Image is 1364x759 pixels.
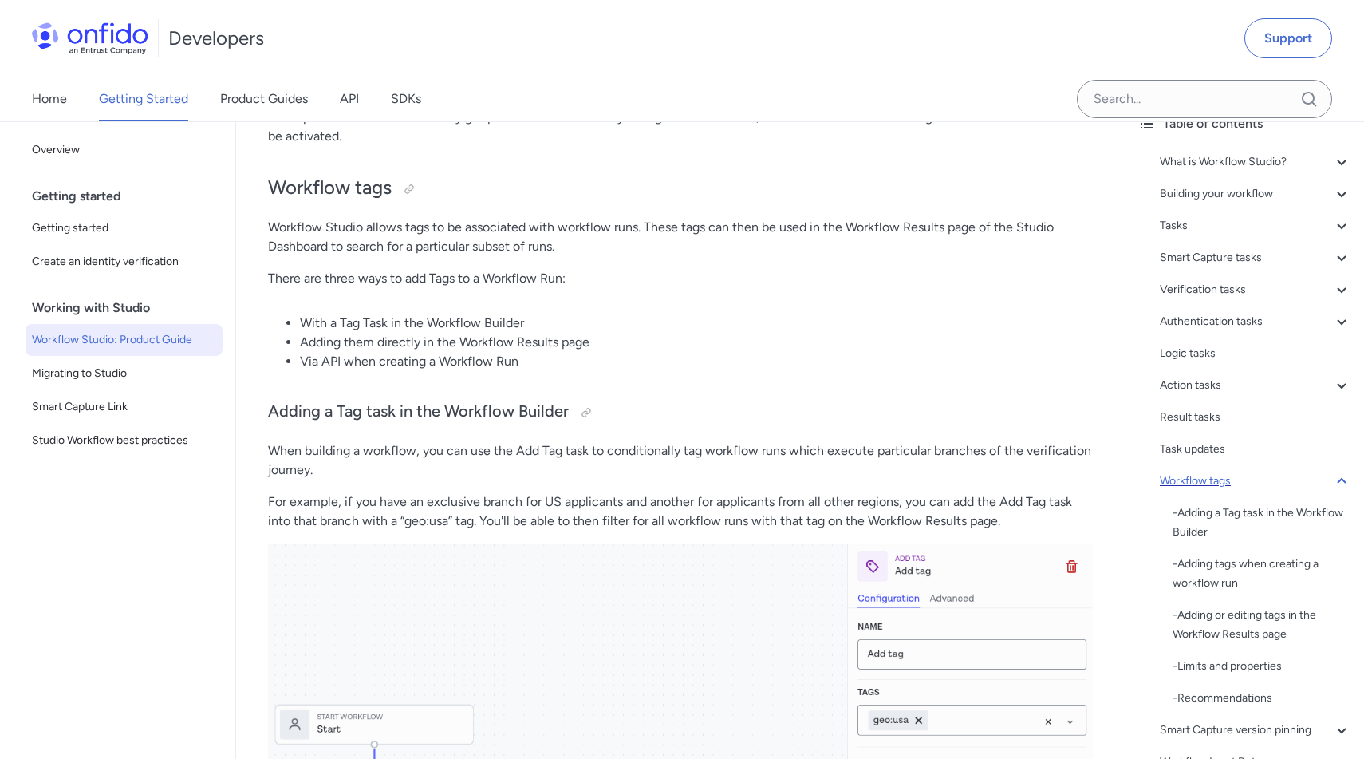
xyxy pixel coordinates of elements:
[26,391,223,423] a: Smart Capture Link
[1137,114,1351,133] div: Table of contents
[32,431,216,450] span: Studio Workflow best practices
[1160,408,1351,427] a: Result tasks
[391,77,421,121] a: SDKs
[268,108,1093,146] p: Task updates do not automatically get pushed live. As with any changes to a workflow, the workflo...
[268,269,1093,288] p: There are three ways to add Tags to a Workflow Run:
[1160,376,1351,395] a: Action tasks
[1173,606,1351,644] div: - Adding or editing tags in the Workflow Results page
[26,425,223,457] a: Studio Workflow best practices
[32,219,216,238] span: Getting started
[1173,555,1351,593] div: - Adding tags when creating a workflow run
[99,77,188,121] a: Getting Started
[26,212,223,244] a: Getting started
[1160,184,1351,204] a: Building your workflow
[1173,689,1351,708] a: -Recommendations
[268,400,1093,425] h3: Adding a Tag task in the Workflow Builder
[32,252,216,271] span: Create an identity verification
[1244,18,1332,58] a: Support
[1173,504,1351,542] div: - Adding a Tag task in the Workflow Builder
[26,358,223,389] a: Migrating to Studio
[1160,312,1351,331] a: Authentication tasks
[300,352,1093,371] li: Via API when creating a Workflow Run
[268,441,1093,480] p: When building a workflow, you can use the Add Tag task to conditionally tag workflow runs which e...
[26,324,223,356] a: Workflow Studio: Product Guide
[1173,606,1351,644] a: -Adding or editing tags in the Workflow Results page
[268,218,1093,256] p: Workflow Studio allows tags to be associated with workflow runs. These tags can then be used in t...
[32,330,216,350] span: Workflow Studio: Product Guide
[1173,555,1351,593] a: -Adding tags when creating a workflow run
[300,314,1093,333] li: With a Tag Task in the Workflow Builder
[1173,504,1351,542] a: -Adding a Tag task in the Workflow Builder
[300,333,1093,352] li: Adding them directly in the Workflow Results page
[1160,280,1351,299] a: Verification tasks
[268,492,1093,531] p: For example, if you have an exclusive branch for US applicants and another for applicants from al...
[1173,657,1351,676] a: -Limits and properties
[220,77,308,121] a: Product Guides
[1160,440,1351,459] a: Task updates
[1160,216,1351,235] a: Tasks
[1160,152,1351,172] a: What is Workflow Studio?
[1160,248,1351,267] a: Smart Capture tasks
[32,292,229,324] div: Working with Studio
[340,77,359,121] a: API
[168,26,264,51] h1: Developers
[32,77,67,121] a: Home
[32,180,229,212] div: Getting started
[1173,657,1351,676] div: - Limits and properties
[1160,472,1351,491] a: Workflow tags
[32,22,148,54] img: Onfido Logo
[32,397,216,417] span: Smart Capture Link
[1173,689,1351,708] div: - Recommendations
[26,134,223,166] a: Overview
[268,175,1093,202] h2: Workflow tags
[32,364,216,383] span: Migrating to Studio
[1160,721,1351,740] a: Smart Capture version pinning
[1077,80,1332,118] input: Onfido search input field
[26,246,223,278] a: Create an identity verification
[1160,344,1351,363] a: Logic tasks
[32,140,216,160] span: Overview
